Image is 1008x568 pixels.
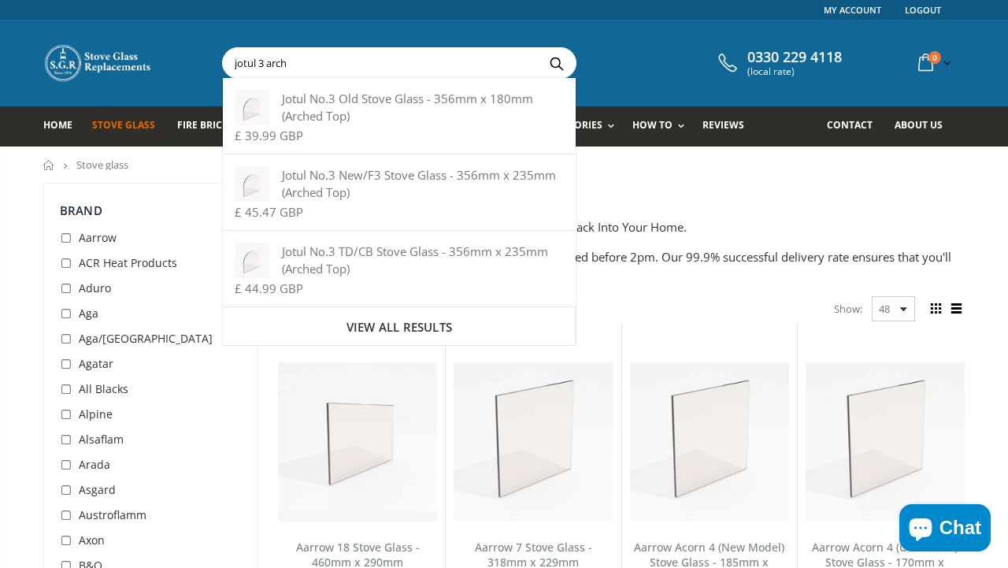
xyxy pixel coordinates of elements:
[177,106,246,147] a: Fire Bricks
[79,230,117,245] span: Aarrow
[895,118,943,132] span: About us
[79,280,111,295] span: Aduro
[43,43,154,83] img: Stove Glass Replacement
[92,118,155,132] span: Stove Glass
[79,507,146,522] span: Austroflamm
[79,457,110,472] span: Arada
[60,202,102,218] span: Brand
[632,106,692,147] a: How To
[92,106,167,147] a: Stove Glass
[223,48,752,78] input: Search your stove brand...
[928,51,941,64] span: 0
[895,106,954,147] a: About us
[454,362,613,522] img: Aarrow 7 Stove Glass
[79,432,124,447] span: Alsaflam
[278,362,437,522] img: Aarrow 18 Stove Glass
[79,255,177,270] span: ACR Heat Products
[43,106,84,147] a: Home
[927,300,944,317] span: Grid view
[177,118,234,132] span: Fire Bricks
[79,306,98,321] span: Aga
[79,381,128,396] span: All Blacks
[79,356,113,371] span: Agatar
[79,533,105,548] span: Axon
[747,66,842,77] span: (local rate)
[277,248,965,284] p: We dispatch your order out to you the same day if placed before 2pm. Our 99.9% successful deliver...
[947,300,965,317] span: List view
[277,183,965,215] h2: STOVE GLASS
[806,362,965,522] img: Aarrow Acorn 4 Old Model Stove Glass
[277,218,965,236] p: Get Your Stove Running Again And Bring The Warmth Back Into Your Home.
[834,296,862,321] span: Show:
[235,166,563,201] div: Jotul No.3 New/F3 Stove Glass - 356mm x 235mm (Arched Top)
[539,106,622,147] a: Accessories
[702,106,756,147] a: Reviews
[79,331,213,346] span: Aga/[GEOGRAPHIC_DATA]
[714,49,842,77] a: 0330 229 4118 (local rate)
[43,118,72,132] span: Home
[630,362,789,522] img: Aarrow Acorn 4 New Model Stove Glass
[632,118,673,132] span: How To
[895,504,995,555] inbox-online-store-chat: Shopify online store chat
[235,243,563,277] div: Jotul No.3 TD/CB Stove Glass - 356mm x 235mm (Arched Top)
[747,49,842,66] span: 0330 229 4118
[79,482,116,497] span: Asgard
[539,48,574,78] button: Search
[912,47,954,78] a: 0
[235,204,303,220] span: £ 45.47 GBP
[235,90,563,124] div: Jotul No.3 Old Stove Glass - 356mm x 180mm (Arched Top)
[702,118,744,132] span: Reviews
[827,106,884,147] a: Contact
[346,319,452,335] span: View all results
[79,407,113,421] span: Alpine
[43,160,55,170] a: Home
[76,158,128,172] span: Stove glass
[827,118,873,132] span: Contact
[235,128,303,143] span: £ 39.99 GBP
[235,280,303,296] span: £ 44.99 GBP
